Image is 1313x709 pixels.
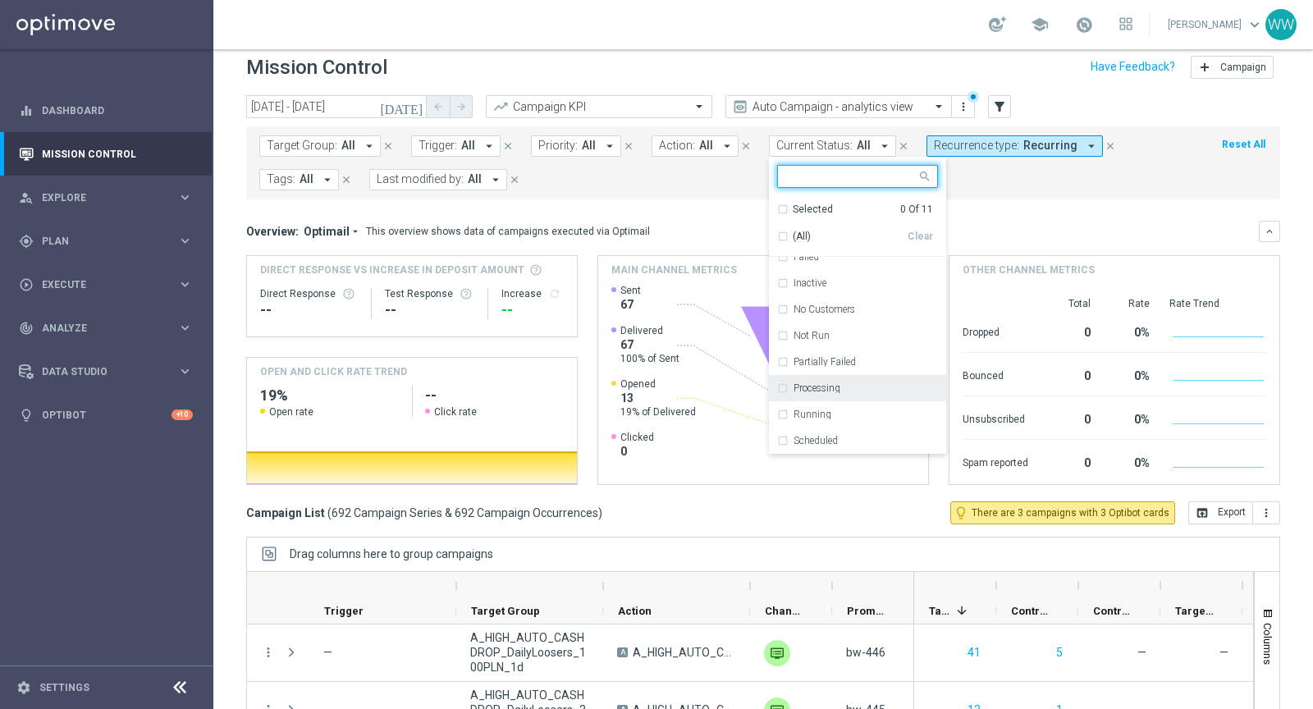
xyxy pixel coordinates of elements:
multiple-options-button: Export to CSV [1188,505,1280,519]
span: keyboard_arrow_down [1246,16,1264,34]
div: Spam reported [963,448,1028,474]
span: Control Response Rate [1093,605,1132,617]
h1: Mission Control [246,56,387,80]
button: close [896,137,911,155]
h3: Campaign List [246,505,602,520]
h3: Overview: [246,224,299,239]
span: Execute [42,280,177,290]
button: Priority: All arrow_drop_down [531,135,621,157]
span: (All) [793,230,811,244]
span: ) [598,505,602,520]
button: track_changes Analyze keyboard_arrow_right [18,322,194,335]
div: -- [501,300,564,320]
button: add Campaign [1191,56,1274,79]
button: close [339,171,354,189]
span: Drag columns here to group campaigns [290,547,493,560]
div: Test Response [385,287,475,300]
button: more_vert [261,645,276,660]
i: track_changes [19,321,34,336]
button: lightbulb_outline There are 3 campaigns with 3 Optibot cards [950,501,1175,524]
div: Explore [19,190,177,205]
button: arrow_back [427,95,450,118]
div: Plan [19,234,177,249]
span: 100% of Sent [620,352,679,365]
span: All [857,139,871,153]
div: 0 Of 11 [900,203,933,217]
span: Trigger: [419,139,457,153]
div: Row Groups [290,547,493,560]
i: gps_fixed [19,234,34,249]
i: play_circle_outline [19,277,34,292]
input: Have Feedback? [1091,61,1175,72]
button: gps_fixed Plan keyboard_arrow_right [18,235,194,248]
i: keyboard_arrow_right [177,320,193,336]
a: Dashboard [42,89,193,132]
button: close [1103,137,1118,155]
div: 0 [1048,405,1091,431]
input: Select date range [246,95,427,118]
i: [DATE] [380,99,424,114]
div: There are unsaved changes [968,91,979,103]
div: Execute [19,277,177,292]
button: Trigger: All arrow_drop_down [411,135,501,157]
i: lightbulb [19,408,34,423]
i: arrow_drop_down [350,226,361,237]
button: close [501,137,515,155]
label: Failed [794,252,819,262]
label: Partially Failed [794,357,856,367]
i: close [1105,140,1116,152]
i: close [502,140,514,152]
span: All [341,139,355,153]
div: Press SPACE to select this row. [247,624,914,682]
div: Running [777,401,938,428]
span: Action: [659,139,695,153]
button: [DATE] [377,95,427,120]
i: close [341,174,352,185]
span: Target Group [471,605,540,617]
label: No Customers [794,304,855,314]
i: arrow_forward [455,101,467,112]
div: Rate Trend [1169,297,1266,310]
i: arrow_drop_down [720,139,734,153]
button: close [507,171,522,189]
div: Rate [1110,297,1150,310]
i: keyboard_arrow_right [177,277,193,292]
div: Data Studio [19,364,177,379]
i: arrow_back [432,101,444,112]
span: 692 Campaign Series & 692 Campaign Occurrences [332,505,598,520]
span: A [617,647,628,657]
button: close [381,137,396,155]
button: Action: All arrow_drop_down [652,135,739,157]
i: trending_up [492,98,509,115]
div: Not Run [777,322,938,349]
label: Processing [794,383,840,393]
div: Bounced [963,361,1028,387]
button: lightbulb Optibot +10 [18,409,194,422]
span: Data Studio [42,367,177,377]
h4: OPEN AND CLICK RATE TREND [260,364,407,379]
div: Failed [777,244,938,270]
div: 0 [1048,318,1091,344]
span: Target Group: [267,139,337,153]
button: arrow_forward [450,95,473,118]
span: Columns [1261,623,1274,665]
div: WW [1265,9,1297,40]
span: All [468,172,482,186]
span: Action [618,605,652,617]
ng-select: Auto Campaign - analytics view [725,95,952,118]
div: Dropped [963,318,1028,344]
span: — [323,646,332,659]
div: Selected [793,203,833,217]
div: This overview shows data of campaigns executed via Optimail [366,224,650,239]
span: ( [327,505,332,520]
div: Analyze [19,321,177,336]
div: 0% [1110,448,1150,474]
i: add [1198,61,1211,74]
button: Optimail arrow_drop_down [299,224,366,239]
div: 0% [1110,318,1150,344]
button: Tags: All arrow_drop_down [259,169,339,190]
h4: Main channel metrics [611,263,737,277]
